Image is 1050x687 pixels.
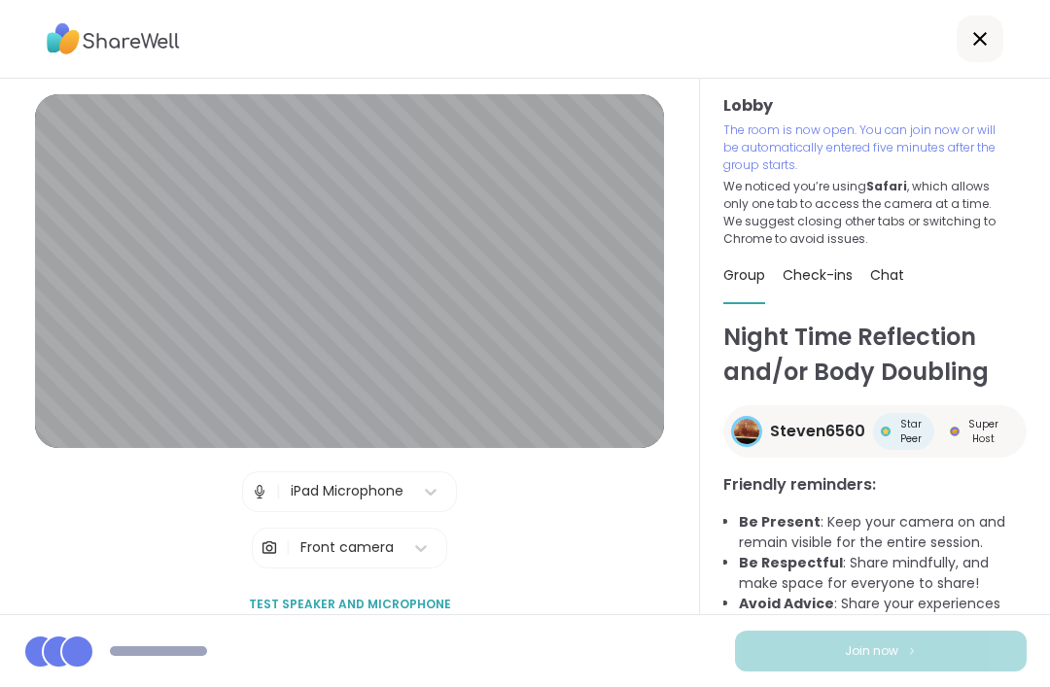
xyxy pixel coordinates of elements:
[770,420,865,443] span: Steven6560
[739,553,1027,594] li: : Share mindfully, and make space for everyone to share!
[723,121,1003,174] p: The room is now open. You can join now or will be automatically entered five minutes after the gr...
[734,419,759,444] img: Steven6560
[894,417,927,446] span: Star Peer
[47,17,180,61] img: ShareWell Logo
[261,529,278,567] img: Camera
[739,512,1027,553] li: : Keep your camera on and remain visible for the entire session.
[723,178,1003,248] p: We noticed you’re using , which allows only one tab to access the camera at a time. We suggest cl...
[739,553,843,572] b: Be Respectful
[906,645,918,656] img: ShareWell Logomark
[723,473,1027,497] h3: Friendly reminders:
[783,265,853,285] span: Check-ins
[963,417,1003,446] span: Super Host
[723,94,1027,118] h3: Lobby
[739,512,821,532] b: Be Present
[723,265,765,285] span: Group
[739,594,834,613] b: Avoid Advice
[241,584,459,625] button: Test speaker and microphone
[276,472,281,511] span: |
[866,178,907,194] b: Safari
[251,472,268,511] img: Microphone
[845,642,898,660] span: Join now
[735,631,1027,671] button: Join now
[286,529,291,567] span: |
[723,405,1027,458] a: Steven6560Steven6560Star PeerStar PeerSuper HostSuper Host
[881,427,891,436] img: Star Peer
[870,265,904,285] span: Chat
[723,320,1027,390] h1: Night Time Reflection and/or Body Doubling
[950,427,960,436] img: Super Host
[739,594,1027,655] li: : Share your experiences rather than advice, as peers are not mental health professionals.
[249,596,451,613] span: Test speaker and microphone
[291,481,403,501] div: iPad Microphone
[300,537,394,558] div: Front camera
